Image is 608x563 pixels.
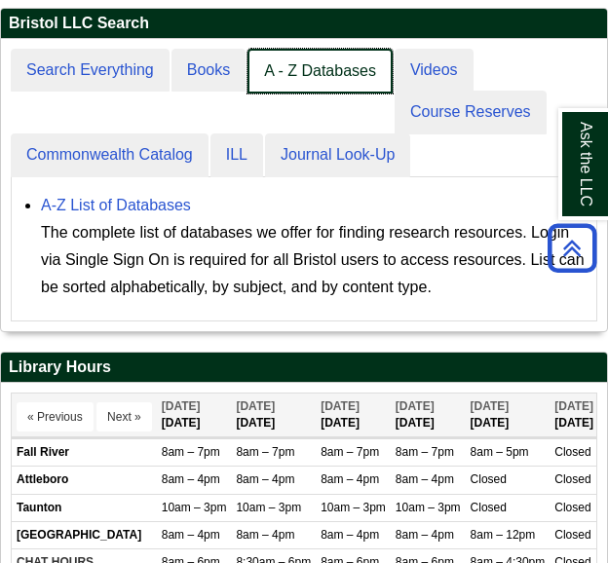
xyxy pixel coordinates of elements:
[231,394,316,437] th: [DATE]
[210,133,263,177] a: ILL
[162,472,220,486] span: 8am – 4pm
[396,501,461,514] span: 10am – 3pm
[162,399,201,413] span: [DATE]
[321,472,379,486] span: 8am – 4pm
[471,528,536,542] span: 8am – 12pm
[247,49,393,94] a: A - Z Databases
[41,197,191,213] a: A-Z List of Databases
[541,235,603,261] a: Back to Top
[96,402,152,432] button: Next »
[162,528,220,542] span: 8am – 4pm
[316,394,391,437] th: [DATE]
[396,445,454,459] span: 8am – 7pm
[157,394,232,437] th: [DATE]
[321,399,360,413] span: [DATE]
[471,399,510,413] span: [DATE]
[11,133,209,177] a: Commonwealth Catalog
[236,501,301,514] span: 10am – 3pm
[554,528,590,542] span: Closed
[236,445,294,459] span: 8am – 7pm
[321,445,379,459] span: 8am – 7pm
[554,472,590,486] span: Closed
[550,394,598,437] th: [DATE]
[471,445,529,459] span: 8am – 5pm
[466,394,551,437] th: [DATE]
[396,399,435,413] span: [DATE]
[162,501,227,514] span: 10am – 3pm
[41,219,587,301] div: The complete list of databases we offer for finding research resources. Login via Single Sign On ...
[321,528,379,542] span: 8am – 4pm
[395,49,474,93] a: Videos
[236,399,275,413] span: [DATE]
[12,521,157,548] td: [GEOGRAPHIC_DATA]
[1,353,607,383] h2: Library Hours
[554,399,593,413] span: [DATE]
[11,49,170,93] a: Search Everything
[554,501,590,514] span: Closed
[171,49,246,93] a: Books
[236,528,294,542] span: 8am – 4pm
[396,472,454,486] span: 8am – 4pm
[12,439,157,467] td: Fall River
[236,472,294,486] span: 8am – 4pm
[162,445,220,459] span: 8am – 7pm
[471,472,507,486] span: Closed
[554,445,590,459] span: Closed
[1,9,607,39] h2: Bristol LLC Search
[396,528,454,542] span: 8am – 4pm
[321,501,386,514] span: 10am – 3pm
[265,133,410,177] a: Journal Look-Up
[391,394,466,437] th: [DATE]
[395,91,547,134] a: Course Reserves
[471,501,507,514] span: Closed
[17,402,94,432] button: « Previous
[12,494,157,521] td: Taunton
[12,467,157,494] td: Attleboro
